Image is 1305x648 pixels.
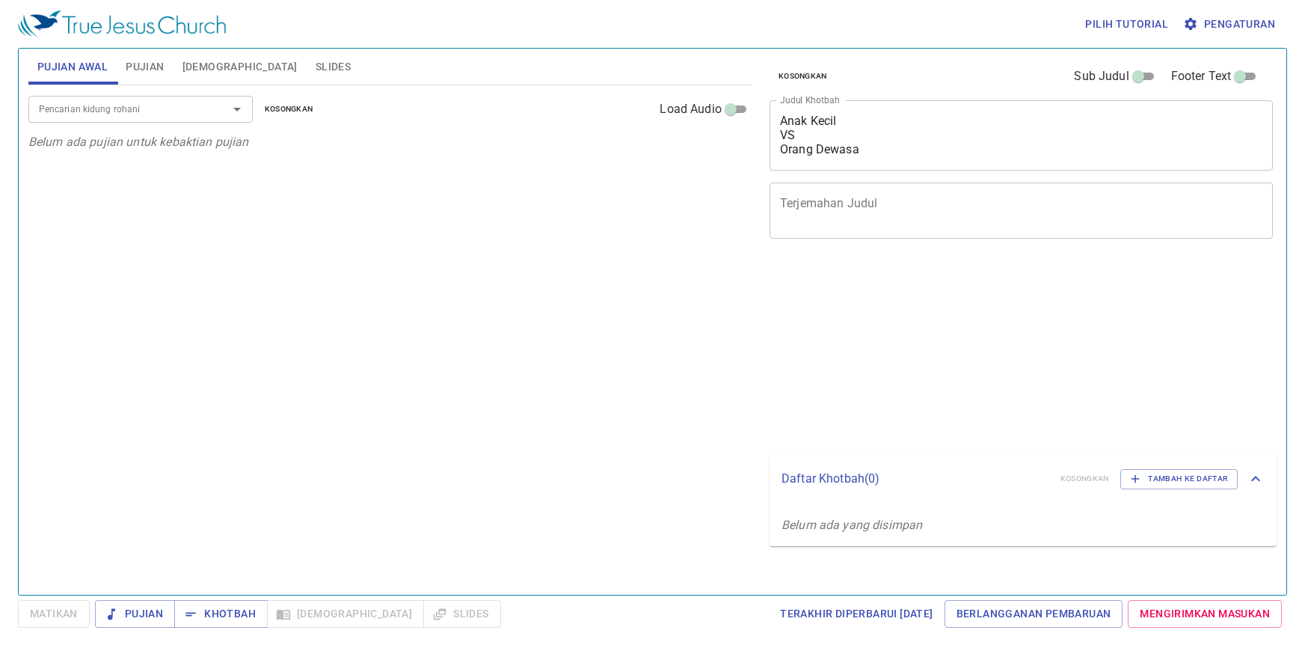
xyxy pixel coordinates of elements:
[182,58,298,76] span: [DEMOGRAPHIC_DATA]
[174,600,268,628] button: Khotbah
[1140,605,1270,623] span: Mengirimkan Masukan
[957,605,1111,623] span: Berlangganan Pembaruan
[186,605,256,623] span: Khotbah
[1120,469,1238,489] button: Tambah ke Daftar
[265,103,313,116] span: Kosongkan
[256,100,322,118] button: Kosongkan
[764,254,1174,449] iframe: from-child
[126,58,164,76] span: Pujian
[28,135,249,149] i: Belum ada pujian untuk kebaktian pujian
[780,114,1262,156] textarea: Anak Kecil VS Orang Dewasa
[316,58,351,76] span: Slides
[782,518,922,532] i: Belum ada yang disimpan
[1171,67,1232,85] span: Footer Text
[1128,600,1282,628] a: Mengirimkan Masukan
[660,100,722,118] span: Load Audio
[1085,15,1168,34] span: Pilih tutorial
[1180,10,1281,38] button: Pengaturan
[780,605,933,623] span: Terakhir Diperbarui [DATE]
[770,454,1277,504] div: Daftar Khotbah(0)KosongkanTambah ke Daftar
[770,67,836,85] button: Kosongkan
[779,70,827,83] span: Kosongkan
[95,600,175,628] button: Pujian
[782,470,1048,488] p: Daftar Khotbah ( 0 )
[107,605,163,623] span: Pujian
[1074,67,1129,85] span: Sub Judul
[37,58,108,76] span: Pujian Awal
[774,600,939,628] a: Terakhir Diperbarui [DATE]
[1130,472,1228,486] span: Tambah ke Daftar
[945,600,1123,628] a: Berlangganan Pembaruan
[227,99,248,120] button: Open
[18,10,226,37] img: True Jesus Church
[1186,15,1275,34] span: Pengaturan
[1079,10,1174,38] button: Pilih tutorial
